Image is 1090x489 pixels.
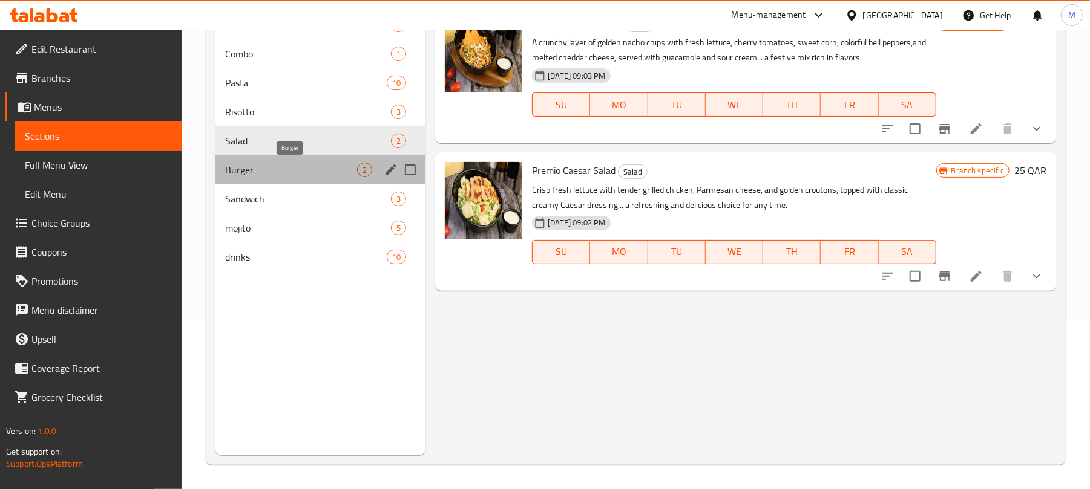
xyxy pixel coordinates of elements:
svg: Show Choices [1029,269,1044,283]
div: Salad2 [215,126,425,155]
div: items [391,221,406,235]
button: MO [590,240,648,264]
button: MO [590,92,648,117]
span: [DATE] 09:02 PM [543,217,610,228]
button: Branch-specific-item [930,262,959,291]
span: Combo [225,47,391,61]
button: FR [821,240,878,264]
span: Full Menu View [25,158,172,172]
span: TH [768,243,816,261]
span: WE [711,96,758,114]
button: FR [821,92,878,117]
button: show more [1022,114,1051,143]
span: Premio Caesar Salad [532,161,616,180]
span: TH [768,96,816,114]
a: Menus [5,92,182,121]
span: FR [826,243,873,261]
p: Crisp fresh lettuce with tender grilled chicken, Parmesan cheese, and golden croutons, topped wit... [532,183,936,213]
div: Combo1 [215,39,425,68]
span: 2 [392,135,405,147]
span: Version: [6,423,36,439]
div: drinks10 [215,242,425,271]
a: Coupons [5,238,182,267]
svg: Show Choices [1029,121,1044,136]
span: Menus [34,100,172,114]
button: show more [1022,262,1051,291]
span: Salad [619,165,647,179]
a: Edit menu item [969,121,983,136]
span: SA [884,96,931,114]
a: Support.OpsPlatform [6,456,83,471]
span: SU [537,96,585,114]
button: SU [532,240,590,264]
nav: Menu sections [215,5,425,276]
h6: 28 QAR [1014,15,1046,32]
p: A crunchy layer of golden nacho chips with fresh lettuce, cherry tomatoes, sweet corn, colorful b... [532,35,936,65]
span: Get support on: [6,444,62,459]
span: Salad [225,134,391,148]
button: sort-choices [873,114,902,143]
span: MO [595,243,643,261]
span: Branches [31,71,172,85]
span: WE [711,243,758,261]
span: Branch specific [947,165,1009,176]
button: Branch-specific-item [930,114,959,143]
span: SA [884,243,931,261]
div: Risotto3 [215,97,425,126]
span: 2 [358,164,372,176]
span: TU [653,243,701,261]
span: 1.0.0 [38,423,56,439]
span: Pasta [225,76,387,90]
span: Select to update [902,264,928,289]
div: Pasta10 [215,68,425,97]
button: SU [532,92,590,117]
div: items [391,134,406,148]
div: items [391,192,406,206]
span: Sections [25,129,172,143]
span: Risotto [225,105,391,119]
span: Menu disclaimer [31,303,172,317]
div: Menu-management [732,8,806,22]
div: items [391,47,406,61]
span: Grocery Checklist [31,390,172,404]
div: mojito5 [215,213,425,242]
button: sort-choices [873,262,902,291]
button: WE [706,92,763,117]
span: FR [826,96,873,114]
button: WE [706,240,763,264]
span: [DATE] 09:03 PM [543,70,610,82]
a: Menu disclaimer [5,296,182,325]
span: Sandwich [225,192,391,206]
a: Grocery Checklist [5,383,182,412]
button: TU [648,92,706,117]
div: items [387,76,406,90]
a: Edit menu item [969,269,983,283]
span: Burger [225,163,357,177]
button: TH [763,92,821,117]
span: Coverage Report [31,361,172,375]
span: 1 [392,48,405,60]
a: Branches [5,63,182,92]
button: SA [879,92,936,117]
div: drinks [225,250,387,264]
button: TU [648,240,706,264]
div: Sandwich3 [215,184,425,213]
a: Promotions [5,267,182,296]
a: Choice Groups [5,209,182,238]
a: Full Menu View [15,151,182,180]
img: Mexican Nachos Salad [445,15,522,92]
span: mojito [225,221,391,235]
span: 10 [387,77,405,89]
span: Upsell [31,332,172,346]
span: Edit Restaurant [31,42,172,56]
span: 5 [392,222,405,234]
span: Coupons [31,245,172,259]
span: 3 [392,193,405,205]
span: M [1068,8,1075,22]
div: items [391,105,406,119]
